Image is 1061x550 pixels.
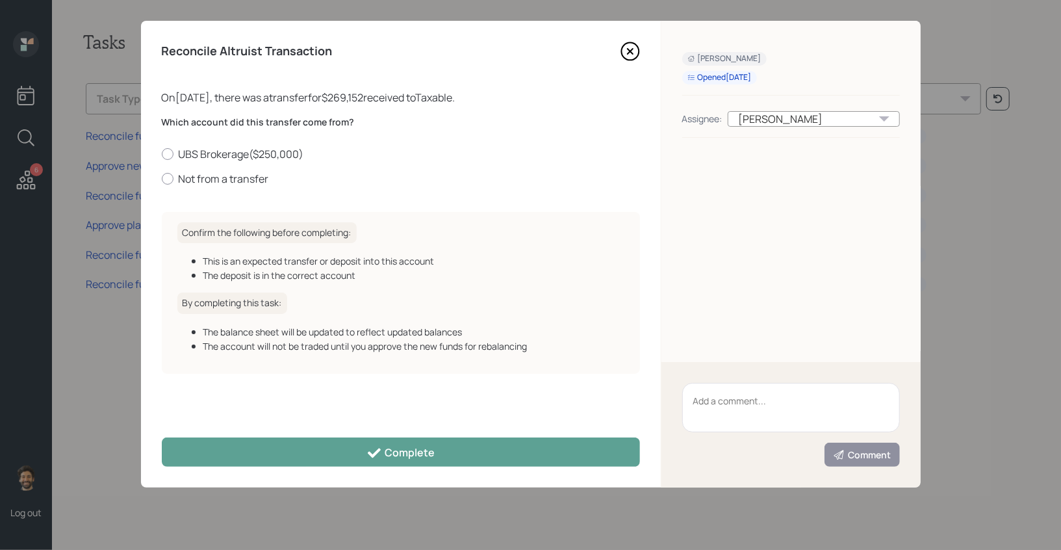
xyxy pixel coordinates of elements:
[728,111,900,127] div: [PERSON_NAME]
[825,443,900,467] button: Comment
[687,72,752,83] div: Opened [DATE]
[177,222,357,244] h6: Confirm the following before completing:
[687,53,761,64] div: [PERSON_NAME]
[162,116,640,129] label: Which account did this transfer come from?
[162,147,640,161] label: UBS Brokerage ( $250,000 )
[162,44,333,59] h4: Reconcile Altruist Transaction
[162,172,640,186] label: Not from a transfer
[203,339,624,353] div: The account will not be traded until you approve the new funds for rebalancing
[203,254,624,268] div: This is an expected transfer or deposit into this account
[366,445,435,461] div: Complete
[203,268,624,282] div: The deposit is in the correct account
[162,438,640,467] button: Complete
[682,112,722,125] div: Assignee:
[203,325,624,339] div: The balance sheet will be updated to reflect updated balances
[177,293,287,314] h6: By completing this task:
[162,90,640,105] div: On [DATE] , there was a transfer for $269,152 received to Taxable .
[833,449,891,462] div: Comment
